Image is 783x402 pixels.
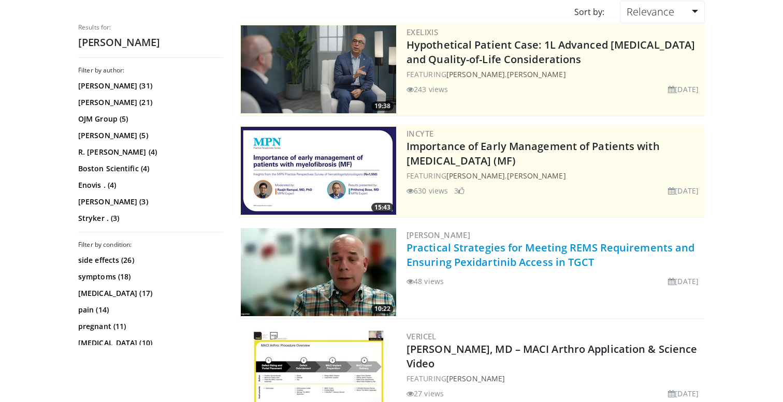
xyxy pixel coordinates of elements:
[78,321,221,332] a: pregnant (11)
[78,23,223,32] p: Results for:
[78,114,221,124] a: OJM Group (5)
[507,171,565,181] a: [PERSON_NAME]
[407,373,703,384] div: FEATURING
[446,374,505,383] a: [PERSON_NAME]
[407,342,697,370] a: [PERSON_NAME], MD – MACI Arthro Application & Science Video
[407,38,695,66] a: Hypothetical Patient Case: 1L Advanced [MEDICAL_DATA] and Quality-of-Life Considerations
[507,69,565,79] a: [PERSON_NAME]
[454,185,465,196] li: 3
[620,1,705,23] a: Relevance
[407,241,694,269] a: Practical Strategies for Meeting REMS Requirements and Ensuring Pexidartinib Access in TGCT
[668,276,699,287] li: [DATE]
[241,25,396,113] img: 7f860e55-decd-49ee-8c5f-da08edcb9540.png.300x170_q85_crop-smart_upscale.png
[407,185,448,196] li: 630 views
[407,388,444,399] li: 27 views
[407,84,448,95] li: 243 views
[407,170,703,181] div: FEATURING ,
[371,101,394,111] span: 19:38
[78,163,221,174] a: Boston Scientific (4)
[567,1,612,23] div: Sort by:
[668,388,699,399] li: [DATE]
[407,27,438,37] a: Exelixis
[407,331,437,341] a: Vericel
[78,272,221,282] a: symptoms (18)
[78,36,223,49] h2: [PERSON_NAME]
[78,66,223,75] h3: Filter by author:
[627,5,674,19] span: Relevance
[668,185,699,196] li: [DATE]
[78,305,221,315] a: pain (14)
[241,25,396,113] a: 19:38
[78,180,221,190] a: Enovis . (4)
[446,69,505,79] a: [PERSON_NAME]
[78,255,221,265] a: side effects (26)
[78,130,221,141] a: [PERSON_NAME] (5)
[78,197,221,207] a: [PERSON_NAME] (3)
[241,127,396,215] a: 15:43
[78,241,223,249] h3: Filter by condition:
[407,69,703,80] div: FEATURING ,
[371,304,394,314] span: 10:22
[78,288,221,299] a: [MEDICAL_DATA] (17)
[78,338,221,348] a: [MEDICAL_DATA] (10)
[668,84,699,95] li: [DATE]
[407,128,433,139] a: Incyte
[78,81,221,91] a: [PERSON_NAME] (31)
[371,203,394,212] span: 15:43
[407,230,470,240] a: [PERSON_NAME]
[407,276,444,287] li: 48 views
[446,171,505,181] a: [PERSON_NAME]
[241,228,396,316] img: eab17d1d-f5d7-44c2-8219-ebe7c47d4bbf.300x170_q85_crop-smart_upscale.jpg
[78,97,221,108] a: [PERSON_NAME] (21)
[241,228,396,316] a: 10:22
[241,127,396,215] img: 0ab4ba2a-1ce5-4c7e-8472-26c5528d93bc.png.300x170_q85_crop-smart_upscale.png
[78,213,221,224] a: Stryker . (3)
[407,139,660,168] a: Importance of Early Management of Patients with [MEDICAL_DATA] (MF)
[78,147,221,157] a: R. [PERSON_NAME] (4)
